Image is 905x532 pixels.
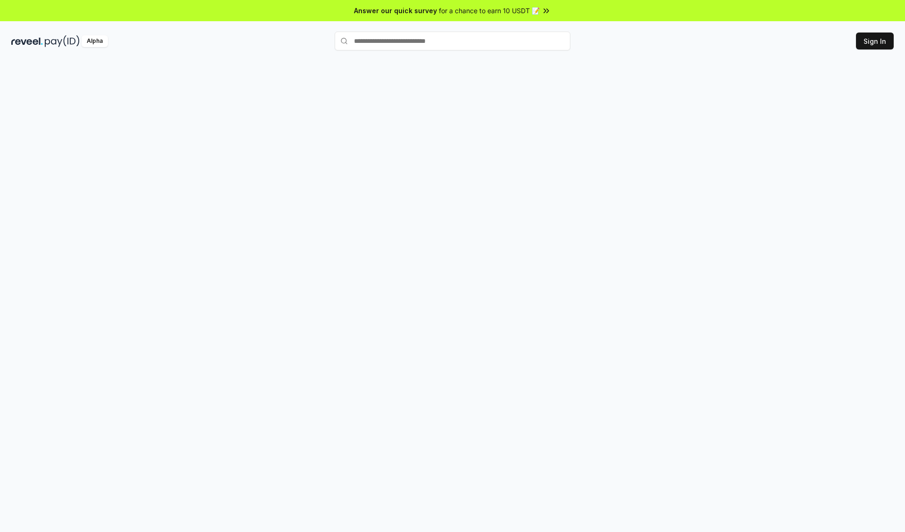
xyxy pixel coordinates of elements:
div: Alpha [82,35,108,47]
button: Sign In [856,33,894,49]
img: reveel_dark [11,35,43,47]
span: Answer our quick survey [354,6,437,16]
span: for a chance to earn 10 USDT 📝 [439,6,540,16]
img: pay_id [45,35,80,47]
